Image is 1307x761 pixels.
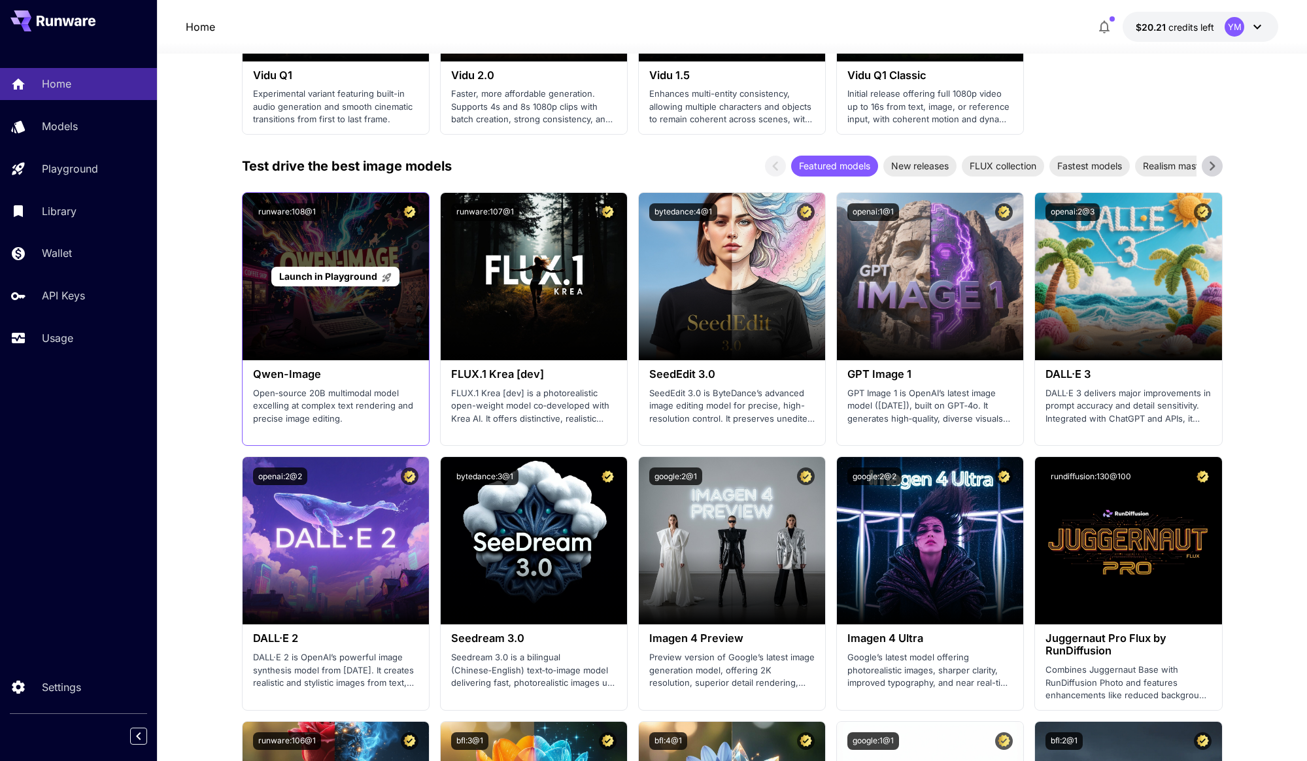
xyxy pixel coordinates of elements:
button: Certified Model – Vetted for best performance and includes a commercial license. [1194,467,1212,485]
h3: Imagen 4 Preview [649,632,815,645]
p: Library [42,203,76,219]
button: Certified Model – Vetted for best performance and includes a commercial license. [401,732,418,750]
button: bytedance:4@1 [649,203,717,221]
button: google:2@2 [847,467,902,485]
p: Wallet [42,245,72,261]
h3: Vidu Q1 [253,69,418,82]
p: Initial release offering full 1080p video up to 16s from text, image, or reference input, with co... [847,88,1013,126]
h3: SeedEdit 3.0 [649,368,815,380]
button: google:2@1 [649,467,702,485]
p: Faster, more affordable generation. Supports 4s and 8s 1080p clips with batch creation, strong co... [451,88,617,126]
h3: GPT Image 1 [847,368,1013,380]
div: Collapse sidebar [140,724,157,748]
button: Certified Model – Vetted for best performance and includes a commercial license. [995,467,1013,485]
button: Certified Model – Vetted for best performance and includes a commercial license. [401,203,418,221]
button: Certified Model – Vetted for best performance and includes a commercial license. [599,732,617,750]
p: Models [42,118,78,134]
p: Combines Juggernaut Base with RunDiffusion Photo and features enhancements like reduced backgroun... [1045,664,1211,702]
button: Collapse sidebar [130,728,147,745]
button: Certified Model – Vetted for best performance and includes a commercial license. [797,467,815,485]
button: openai:2@3 [1045,203,1100,221]
button: Certified Model – Vetted for best performance and includes a commercial license. [1194,203,1212,221]
h3: Vidu 1.5 [649,69,815,82]
img: alt [639,193,825,360]
p: Preview version of Google’s latest image generation model, offering 2K resolution, superior detai... [649,651,815,690]
p: Seedream 3.0 is a bilingual (Chinese‑English) text‑to‑image model delivering fast, photorealistic... [451,651,617,690]
button: bfl:3@1 [451,732,488,750]
button: google:1@1 [847,732,899,750]
button: Certified Model – Vetted for best performance and includes a commercial license. [797,732,815,750]
button: Certified Model – Vetted for best performance and includes a commercial license. [599,467,617,485]
button: openai:1@1 [847,203,899,221]
img: alt [837,457,1023,624]
button: bfl:4@1 [649,732,687,750]
h3: FLUX.1 Krea [dev] [451,368,617,380]
h3: DALL·E 2 [253,632,418,645]
div: Featured models [791,156,878,177]
h3: Qwen-Image [253,368,418,380]
button: $20.21304YM [1123,12,1278,42]
span: Realism masters [1135,159,1220,173]
h3: Vidu Q1 Classic [847,69,1013,82]
div: $20.21304 [1136,20,1214,34]
button: bytedance:3@1 [451,467,518,485]
p: SeedEdit 3.0 is ByteDance’s advanced image editing model for precise, high-resolution control. It... [649,387,815,426]
span: Featured models [791,159,878,173]
h3: Imagen 4 Ultra [847,632,1013,645]
p: DALL·E 3 delivers major improvements in prompt accuracy and detail sensitivity. Integrated with C... [1045,387,1211,426]
img: alt [837,193,1023,360]
button: Certified Model – Vetted for best performance and includes a commercial license. [797,203,815,221]
button: Certified Model – Vetted for best performance and includes a commercial license. [995,203,1013,221]
div: New releases [883,156,957,177]
span: Launch in Playground [279,271,377,282]
button: rundiffusion:130@100 [1045,467,1136,485]
span: Fastest models [1049,159,1130,173]
p: FLUX.1 Krea [dev] is a photorealistic open-weight model co‑developed with Krea AI. It offers dist... [451,387,617,426]
button: bfl:2@1 [1045,732,1083,750]
h3: DALL·E 3 [1045,368,1211,380]
div: FLUX collection [962,156,1044,177]
p: Playground [42,161,98,177]
p: API Keys [42,288,85,303]
button: Certified Model – Vetted for best performance and includes a commercial license. [599,203,617,221]
p: Home [42,76,71,92]
button: Certified Model – Vetted for best performance and includes a commercial license. [401,467,418,485]
h3: Vidu 2.0 [451,69,617,82]
p: Open‑source 20B multimodal model excelling at complex text rendering and precise image editing. [253,387,418,426]
img: alt [1035,457,1221,624]
img: alt [1035,193,1221,360]
button: runware:107@1 [451,203,519,221]
span: New releases [883,159,957,173]
div: Realism masters [1135,156,1220,177]
span: credits left [1168,22,1214,33]
p: Test drive the best image models [242,156,452,176]
p: DALL·E 2 is OpenAI’s powerful image synthesis model from [DATE]. It creates realistic and stylist... [253,651,418,690]
nav: breadcrumb [186,19,215,35]
p: Enhances multi-entity consistency, allowing multiple characters and objects to remain coherent ac... [649,88,815,126]
p: Google’s latest model offering photorealistic images, sharper clarity, improved typography, and n... [847,651,1013,690]
span: $20.21 [1136,22,1168,33]
button: runware:106@1 [253,732,321,750]
p: GPT Image 1 is OpenAI’s latest image model ([DATE]), built on GPT‑4o. It generates high‑quality, ... [847,387,1013,426]
a: Launch in Playground [271,267,399,287]
div: YM [1225,17,1244,37]
img: alt [639,457,825,624]
button: runware:108@1 [253,203,321,221]
p: Usage [42,330,73,346]
p: Settings [42,679,81,695]
button: Certified Model – Vetted for best performance and includes a commercial license. [1194,732,1212,750]
a: Home [186,19,215,35]
h3: Seedream 3.0 [451,632,617,645]
img: alt [243,457,429,624]
span: FLUX collection [962,159,1044,173]
button: openai:2@2 [253,467,307,485]
div: Fastest models [1049,156,1130,177]
img: alt [441,193,627,360]
p: Experimental variant featuring built-in audio generation and smooth cinematic transitions from fi... [253,88,418,126]
h3: Juggernaut Pro Flux by RunDiffusion [1045,632,1211,657]
button: Certified Model – Vetted for best performance and includes a commercial license. [995,732,1013,750]
img: alt [441,457,627,624]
